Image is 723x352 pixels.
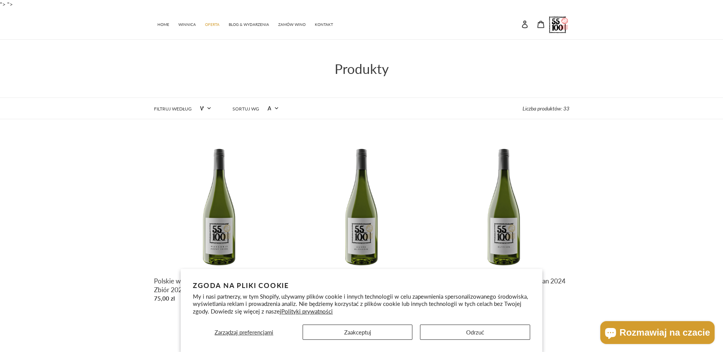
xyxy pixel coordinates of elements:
[178,22,196,27] span: WINNICA
[154,18,173,29] a: HOME
[205,22,220,27] span: OFERTA
[420,325,530,340] button: Odrzuć
[274,18,309,29] a: ZAMÓW WINO
[154,61,569,77] h1: Produkty
[278,22,306,27] span: ZAMÓW WINO
[303,325,412,340] button: Zaakceptuj
[175,18,200,29] a: WINNICA
[281,308,333,315] a: Polityki prywatności
[311,18,337,29] a: KONTAKT
[154,106,192,112] label: Filtruj według
[523,105,569,112] span: Liczba produktów: 33
[193,281,530,290] h2: Zgoda na pliki cookie
[193,325,295,340] button: Zarządzaj preferencjami
[215,329,273,336] span: Zarządzaj preferencjami
[315,22,333,27] span: KONTAKT
[193,293,530,315] p: My i nasi partnerzy, w tym Shopify, używamy plików cookie i innych technologii w celu zapewnienia...
[598,321,717,346] inbox-online-store-chat: Czat w sklepie online Shopify
[232,106,259,112] label: Sortuj wg
[229,22,269,27] span: BLOG & WYDARZENIA
[201,18,223,29] a: OFERTA
[157,22,169,27] span: HOME
[225,18,273,29] a: BLOG & WYDARZENIA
